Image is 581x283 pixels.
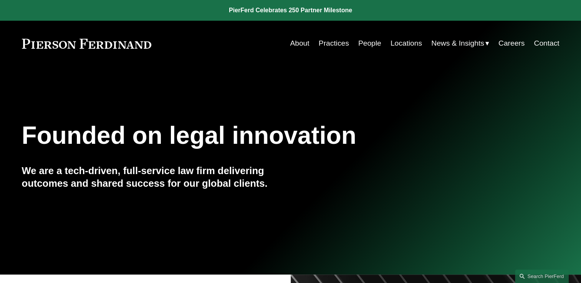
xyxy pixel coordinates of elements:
span: News & Insights [431,37,484,50]
a: People [358,36,381,51]
a: Careers [498,36,525,51]
a: folder dropdown [431,36,489,51]
a: Contact [534,36,559,51]
a: Search this site [515,270,569,283]
h1: Founded on legal innovation [22,122,470,150]
a: Locations [391,36,422,51]
h4: We are a tech-driven, full-service law firm delivering outcomes and shared success for our global... [22,165,291,189]
a: About [290,36,309,51]
a: Practices [319,36,349,51]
